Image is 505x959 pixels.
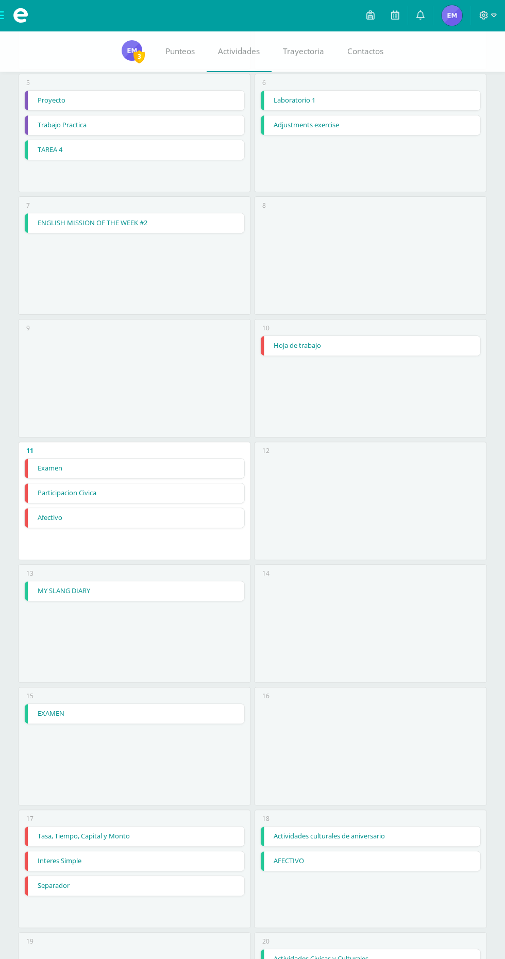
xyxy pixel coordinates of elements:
[262,446,270,455] div: 12
[207,31,272,72] a: Actividades
[336,31,395,72] a: Contactos
[26,201,30,210] div: 7
[24,213,244,233] div: ENGLISH MISSION OF THE WEEK #2 | Tarea
[272,31,336,72] a: Trayectoria
[24,483,244,503] div: Participacion Civica | Tarea
[25,140,244,160] a: TAREA 4
[347,46,383,57] span: Contactos
[260,851,480,871] div: AFECTIVO | Tarea
[25,459,244,478] a: Examen
[133,50,145,63] span: 3
[26,78,30,87] div: 5
[165,46,195,57] span: Punteos
[262,324,270,332] div: 10
[261,851,480,871] a: AFECTIVO
[442,5,462,26] img: 9ca8b07eed1c8b66a3dd7b5d2f85188a.png
[261,115,480,135] a: Adjustments exercise
[25,827,244,846] a: Tasa, Tiempo, Capital y Monto
[24,508,244,528] div: Afectivo | Tarea
[262,569,270,578] div: 14
[25,704,244,724] a: EXAMEN
[25,851,244,871] a: Interes Simple
[24,826,244,847] div: Tasa, Tiempo, Capital y Monto | Tarea
[25,115,244,135] a: Trabajo Practica
[24,140,244,160] div: TAREA 4 | Tarea
[262,937,270,946] div: 20
[260,115,480,136] div: Adjustments exercise | Tarea
[262,814,270,823] div: 18
[25,508,244,528] a: Afectivo
[260,826,480,847] div: Actividades culturales de aniversario | Tarea
[25,581,244,601] a: MY SLANG DIARY
[25,213,244,233] a: ENGLISH MISSION OF THE WEEK #2
[24,90,244,111] div: Proyecto | Tarea
[218,46,260,57] span: Actividades
[25,876,244,896] a: Separador
[26,446,33,455] div: 11
[262,78,266,87] div: 6
[262,692,270,700] div: 16
[24,581,244,601] div: MY SLANG DIARY | Tarea
[261,827,480,846] a: Actividades culturales de aniversario
[24,851,244,871] div: Interes Simple | Tarea
[26,569,33,578] div: 13
[283,46,324,57] span: Trayectoria
[260,90,480,111] div: Laboratorio 1 | Tarea
[26,937,33,946] div: 19
[26,814,33,823] div: 17
[24,458,244,479] div: Examen | Tarea
[25,483,244,503] a: Participacion Civica
[26,692,33,700] div: 15
[24,876,244,896] div: Separador | Tarea
[26,324,30,332] div: 9
[261,91,480,110] a: Laboratorio 1
[24,115,244,136] div: Trabajo Practica | Tarea
[262,201,266,210] div: 8
[261,336,480,356] a: Hoja de trabajo
[24,703,244,724] div: EXAMEN | Tarea
[25,91,244,110] a: Proyecto
[122,40,142,61] img: 9ca8b07eed1c8b66a3dd7b5d2f85188a.png
[154,31,207,72] a: Punteos
[260,335,480,356] div: Hoja de trabajo | Tarea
